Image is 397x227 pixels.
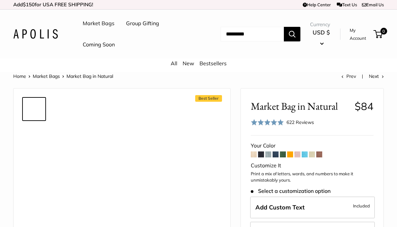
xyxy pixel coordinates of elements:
[13,29,58,39] img: Apolis
[380,28,387,34] span: 0
[199,60,227,67] a: Bestsellers
[251,161,374,171] div: Customize It
[195,95,222,102] span: Best Seller
[33,73,60,79] a: Market Bags
[313,29,330,36] span: USD $
[126,19,159,28] a: Group Gifting
[284,27,300,41] button: Search
[183,60,194,67] a: New
[353,202,370,210] span: Included
[255,203,305,211] span: Add Custom Text
[287,119,314,125] span: 622 Reviews
[251,141,374,151] div: Your Color
[251,171,374,184] p: Print a mix of letters, words, and numbers to make it unmistakably yours.
[22,124,46,147] a: Market Bag in Natural
[13,72,113,81] nav: Breadcrumb
[250,197,375,218] label: Add Custom Text
[374,30,382,38] a: 0
[13,73,26,79] a: Home
[251,100,350,112] span: Market Bag in Natural
[22,203,46,227] a: description_13" wide, 18" high, 8" deep; handles: 3.5"
[362,2,384,7] a: Email Us
[83,19,114,28] a: Market Bags
[251,188,331,194] span: Select a customization option
[22,97,46,121] a: Market Bag in Natural
[341,73,356,79] a: Prev
[22,177,46,200] a: Market Bag in Natural
[369,73,384,79] a: Next
[350,26,371,42] a: My Account
[221,27,284,41] input: Search...
[22,150,46,174] a: Market Bag in Natural
[171,60,177,67] a: All
[310,20,332,29] span: Currency
[337,2,357,7] a: Text Us
[23,1,35,8] span: $150
[83,40,115,50] a: Coming Soon
[310,27,332,48] button: USD $
[303,2,331,7] a: Help Center
[355,100,374,113] span: $84
[66,73,113,79] span: Market Bag in Natural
